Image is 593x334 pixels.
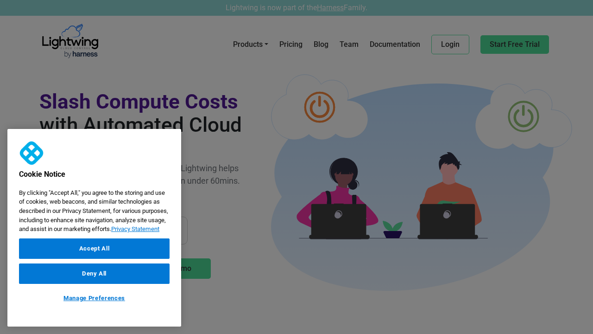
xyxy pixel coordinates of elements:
[7,184,181,238] div: By clicking "Accept All," you agree to the storing and use of cookies, web beacons, and similar t...
[111,225,159,232] a: More information about your privacy, opens in a new tab
[7,129,181,327] div: Cookie Notice
[19,263,170,284] button: Deny All
[7,170,158,184] h2: Cookie Notice
[17,138,46,168] img: Company Logo
[19,238,170,259] button: Accept All
[19,289,170,308] button: Manage Preferences
[7,129,181,327] div: Cookie banner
